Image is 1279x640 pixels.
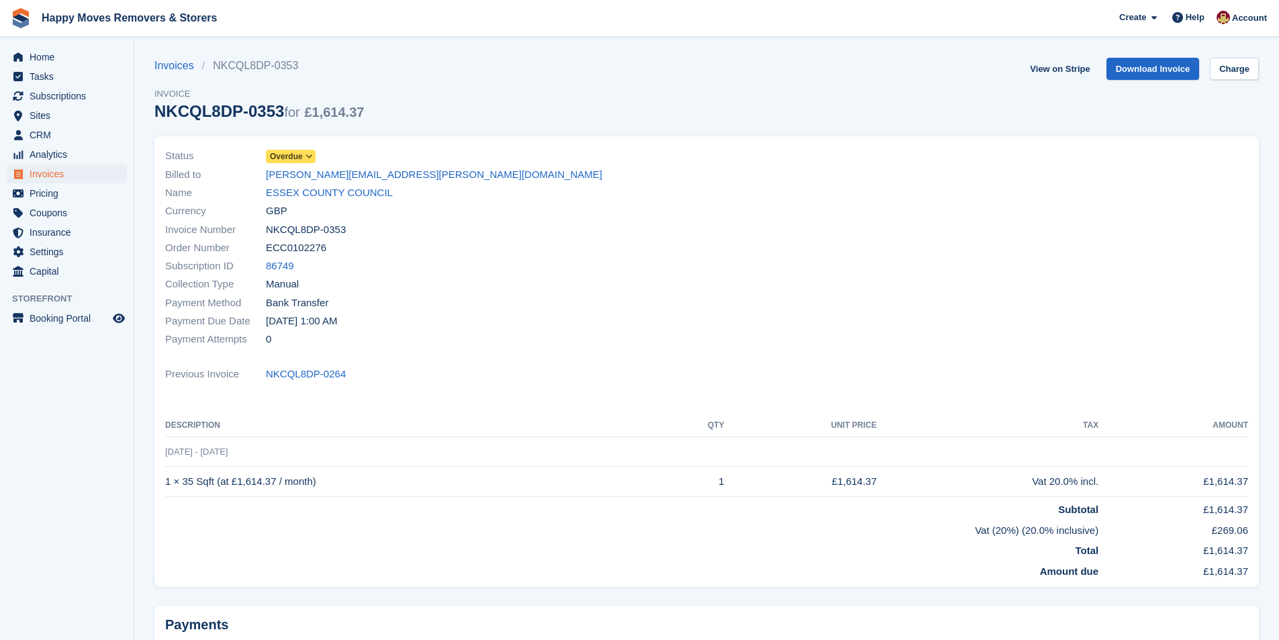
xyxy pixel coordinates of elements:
[1119,11,1146,24] span: Create
[266,314,337,329] time: 2025-09-02 00:00:00 UTC
[266,185,393,201] a: ESSEX COUNTY COUNCIL
[7,242,127,261] a: menu
[266,203,287,219] span: GBP
[7,165,127,183] a: menu
[1040,565,1099,577] strong: Amount due
[165,240,266,256] span: Order Number
[1098,415,1248,437] th: Amount
[877,415,1098,437] th: Tax
[1217,11,1230,24] img: Steven Fry
[266,367,346,382] a: NKCQL8DP-0264
[1186,11,1204,24] span: Help
[7,223,127,242] a: menu
[36,7,222,29] a: Happy Moves Removers & Storers
[266,277,299,292] span: Manual
[165,415,669,437] th: Description
[154,87,364,101] span: Invoice
[7,203,127,222] a: menu
[165,367,266,382] span: Previous Invoice
[154,102,364,120] div: NKCQL8DP-0353
[1025,58,1095,80] a: View on Stripe
[30,87,110,105] span: Subscriptions
[30,184,110,203] span: Pricing
[1210,58,1259,80] a: Charge
[1232,11,1267,25] span: Account
[165,332,266,347] span: Payment Attempts
[266,167,602,183] a: [PERSON_NAME][EMAIL_ADDRESS][PERSON_NAME][DOMAIN_NAME]
[165,314,266,329] span: Payment Due Date
[30,203,110,222] span: Coupons
[165,259,266,274] span: Subscription ID
[30,67,110,86] span: Tasks
[30,262,110,281] span: Capital
[30,309,110,328] span: Booking Portal
[30,126,110,144] span: CRM
[7,145,127,164] a: menu
[724,467,877,497] td: £1,614.37
[1098,559,1248,580] td: £1,614.37
[1106,58,1200,80] a: Download Invoice
[12,292,134,306] span: Storefront
[7,309,127,328] a: menu
[30,48,110,66] span: Home
[7,87,127,105] a: menu
[284,105,299,120] span: for
[1098,538,1248,559] td: £1,614.37
[304,105,364,120] span: £1,614.37
[7,48,127,66] a: menu
[1058,504,1098,515] strong: Subtotal
[270,150,303,163] span: Overdue
[165,148,266,164] span: Status
[154,58,202,74] a: Invoices
[7,262,127,281] a: menu
[7,184,127,203] a: menu
[165,295,266,311] span: Payment Method
[30,223,110,242] span: Insurance
[165,203,266,219] span: Currency
[1098,497,1248,518] td: £1,614.37
[877,474,1098,490] div: Vat 20.0% incl.
[165,518,1098,539] td: Vat (20%) (20.0% inclusive)
[266,240,326,256] span: ECC0102276
[266,259,294,274] a: 86749
[669,467,724,497] td: 1
[669,415,724,437] th: QTY
[7,67,127,86] a: menu
[724,415,877,437] th: Unit Price
[165,277,266,292] span: Collection Type
[7,126,127,144] a: menu
[165,447,228,457] span: [DATE] - [DATE]
[111,310,127,326] a: Preview store
[266,222,346,238] span: NKCQL8DP-0353
[266,148,316,164] a: Overdue
[30,145,110,164] span: Analytics
[165,222,266,238] span: Invoice Number
[165,167,266,183] span: Billed to
[1098,518,1248,539] td: £269.06
[266,332,271,347] span: 0
[30,165,110,183] span: Invoices
[266,295,328,311] span: Bank Transfer
[30,242,110,261] span: Settings
[1075,545,1098,556] strong: Total
[30,106,110,125] span: Sites
[165,185,266,201] span: Name
[165,616,1248,633] h2: Payments
[1098,467,1248,497] td: £1,614.37
[154,58,364,74] nav: breadcrumbs
[11,8,31,28] img: stora-icon-8386f47178a22dfd0bd8f6a31ec36ba5ce8667c1dd55bd0f319d3a0aa187defe.svg
[7,106,127,125] a: menu
[165,467,669,497] td: 1 × 35 Sqft (at £1,614.37 / month)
